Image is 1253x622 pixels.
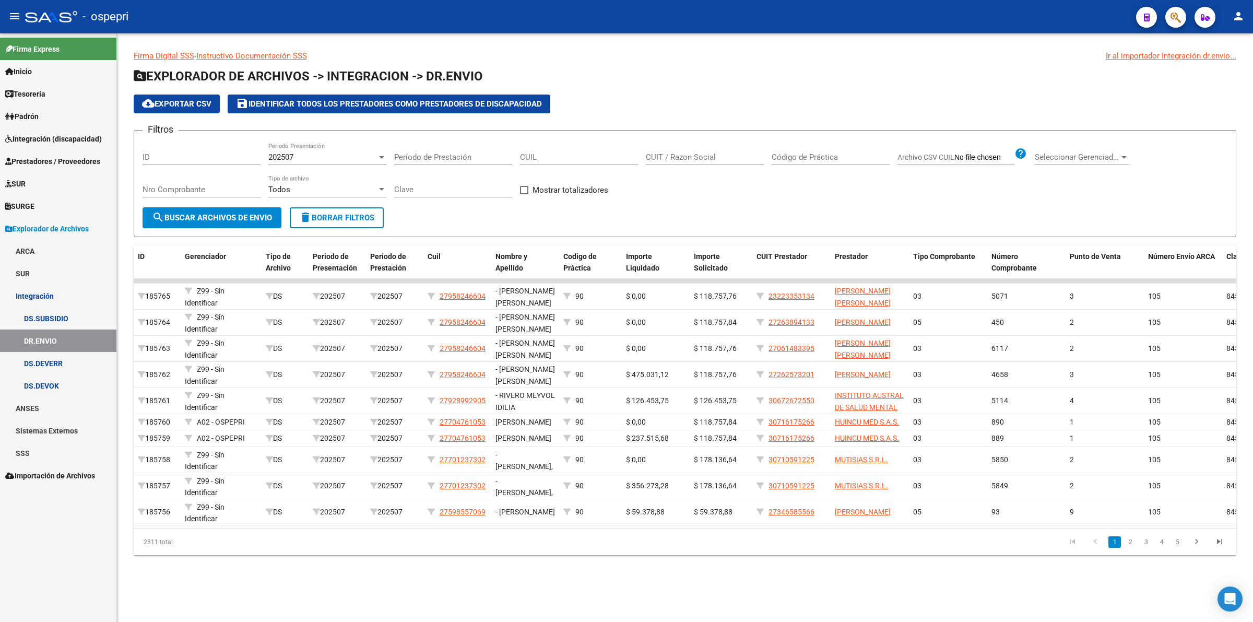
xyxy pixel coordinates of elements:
[694,370,737,379] span: $ 118.757,76
[495,252,527,273] span: Nombre y Apellido
[575,318,584,326] span: 90
[694,455,737,464] span: $ 178.136,64
[575,508,584,516] span: 90
[913,318,921,326] span: 05
[440,370,486,379] span: 27958246604
[1070,344,1074,353] span: 2
[1070,482,1074,490] span: 2
[1148,252,1215,261] span: Número Envío ARCA
[1070,318,1074,326] span: 2
[228,95,550,113] button: Identificar todos los Prestadores como Prestadores de Discapacidad
[1148,318,1161,326] span: 105
[370,480,419,492] div: 202507
[1148,434,1161,442] span: 105
[440,318,486,326] span: 27958246604
[313,506,362,518] div: 202507
[268,185,290,194] span: Todos
[440,434,486,442] span: 27704761053
[82,5,128,28] span: - ospepri
[835,508,891,516] span: [PERSON_NAME]
[134,245,181,280] datatable-header-cell: ID
[991,418,1004,426] span: 890
[142,99,211,109] span: Exportar CSV
[5,470,95,482] span: Importación de Archivos
[626,418,646,426] span: $ 0,00
[370,506,419,518] div: 202507
[1140,536,1152,548] a: 3
[290,207,384,228] button: Borrar Filtros
[1066,245,1144,280] datatable-header-cell: Punto de Venta
[266,416,304,428] div: DS
[138,395,176,407] div: 185761
[370,395,419,407] div: 202507
[694,396,737,405] span: $ 126.453,75
[197,418,245,426] span: A02 - OSPEPRI
[495,508,555,516] span: - [PERSON_NAME]
[495,418,551,426] span: [PERSON_NAME]
[495,365,555,385] span: - [PERSON_NAME] [PERSON_NAME]
[575,482,584,490] span: 90
[991,318,1004,326] span: 450
[185,477,224,497] span: Z99 - Sin Identificar
[835,339,891,359] span: [PERSON_NAME] [PERSON_NAME]
[134,51,194,61] a: Firma Digital SSS
[991,292,1008,300] span: 5071
[913,482,921,490] span: 03
[1062,536,1082,548] a: go to first page
[5,156,100,167] span: Prestadores / Proveedores
[495,451,553,483] span: - [PERSON_NAME], [PERSON_NAME]
[769,434,814,442] span: 30716175266
[196,51,307,61] a: Instructivo Documentación SSS
[138,480,176,492] div: 185757
[694,434,737,442] span: $ 118.757,84
[835,287,891,307] span: [PERSON_NAME] [PERSON_NAME]
[313,290,362,302] div: 202507
[1187,536,1207,548] a: go to next page
[266,343,304,355] div: DS
[1210,536,1230,548] a: go to last page
[366,245,423,280] datatable-header-cell: Periodo de Prestación
[690,245,752,280] datatable-header-cell: Importe Solicitado
[440,344,486,353] span: 27958246604
[1217,586,1243,612] div: Open Intercom Messenger
[370,369,419,381] div: 202507
[266,454,304,466] div: DS
[835,482,888,490] span: MUTISIAS S.R.L.
[262,245,309,280] datatable-header-cell: Tipo de Archivo
[694,252,728,273] span: Importe Solicitado
[5,178,26,190] span: SUR
[913,418,921,426] span: 03
[299,211,312,224] mat-icon: delete
[138,316,176,328] div: 185764
[370,432,419,444] div: 202507
[1169,533,1185,551] li: page 5
[423,245,491,280] datatable-header-cell: Cuil
[913,252,975,261] span: Tipo Comprobante
[1122,533,1138,551] li: page 2
[913,292,921,300] span: 03
[185,365,224,385] span: Z99 - Sin Identificar
[142,97,155,110] mat-icon: cloud_download
[5,111,39,122] span: Padrón
[299,213,374,222] span: Borrar Filtros
[1070,370,1074,379] span: 3
[694,292,737,300] span: $ 118.757,76
[138,369,176,381] div: 185762
[1148,292,1161,300] span: 105
[694,418,737,426] span: $ 118.757,84
[756,252,807,261] span: CUIT Prestador
[626,252,659,273] span: Importe Liquidado
[626,508,665,516] span: $ 59.378,88
[185,451,224,471] span: Z99 - Sin Identificar
[313,432,362,444] div: 202507
[134,529,352,555] div: 2811 total
[626,482,669,490] span: $ 356.273,28
[991,344,1008,353] span: 6117
[313,252,357,273] span: Periodo de Presentación
[491,245,559,280] datatable-header-cell: Nombre y Apellido
[5,201,34,212] span: SURGE
[1035,152,1119,162] span: Seleccionar Gerenciador
[1144,245,1222,280] datatable-header-cell: Número Envío ARCA
[769,508,814,516] span: 27346585566
[1070,396,1074,405] span: 4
